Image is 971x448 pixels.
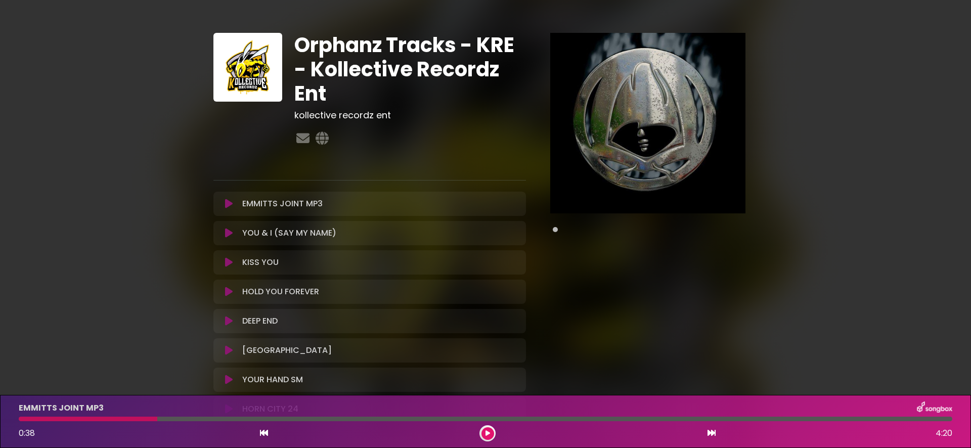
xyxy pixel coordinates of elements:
[242,344,332,356] p: [GEOGRAPHIC_DATA]
[242,286,319,298] p: HOLD YOU FOREVER
[19,427,35,439] span: 0:38
[294,110,525,121] h3: kollective recordz ent
[550,33,745,213] img: Main Media
[936,427,952,439] span: 4:20
[242,198,323,210] p: EMMITTS JOINT MP3
[213,33,282,102] img: GUNWSRGhRCaYHykjiXYu
[242,315,278,327] p: DEEP END
[294,33,525,106] h1: Orphanz Tracks - KRE - Kollective Recordz Ent
[19,402,104,414] p: EMMITTS JOINT MP3
[242,227,336,239] p: YOU & I (SAY MY NAME)
[917,401,952,415] img: songbox-logo-white.png
[242,374,303,386] p: YOUR HAND SM
[242,256,279,268] p: KISS YOU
